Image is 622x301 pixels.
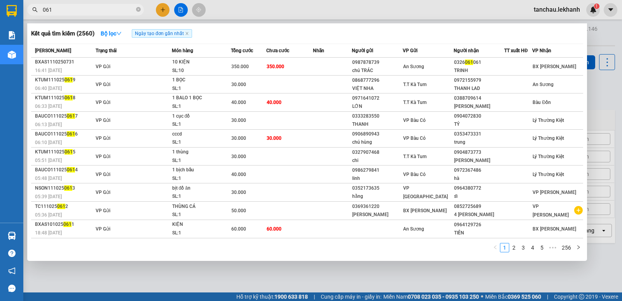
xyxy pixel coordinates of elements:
div: 1 BỌC [172,76,231,84]
span: Gửi: [7,7,19,16]
div: 0388709614 [454,94,504,102]
div: 0353473331 [454,130,504,138]
span: close-circle [136,6,141,14]
li: 1 [500,243,509,252]
li: Next 5 Pages [547,243,559,252]
span: VP Nhận [532,48,551,53]
span: 18:48 [DATE] [35,230,62,236]
span: An Sương [533,82,554,87]
div: KTUM111025 9 [35,76,93,84]
span: Người nhận [454,48,479,53]
span: VP Gửi [96,82,110,87]
div: BAUCO111025 6 [35,130,93,138]
span: BX [PERSON_NAME] [403,208,447,213]
span: T.T Kà Tum [403,82,426,87]
div: linh [352,174,402,183]
span: search [32,7,38,12]
div: 0904072830 [454,112,504,120]
span: 16:41 [DATE] [35,68,62,73]
div: [PERSON_NAME] [352,211,402,219]
span: 061 [57,204,65,209]
span: Ngày tạo đơn gần nhất [132,29,192,38]
div: 10 KIỆN [172,58,231,67]
span: Tổng cước [231,48,253,53]
span: 061 [67,131,75,137]
span: VP Gửi [96,154,110,159]
div: [PERSON_NAME] [454,102,504,111]
img: warehouse-icon [8,51,16,59]
span: close-circle [136,7,141,12]
span: Lý Thường Kiệt [533,172,564,177]
div: BX [PERSON_NAME] [74,7,137,25]
span: left [493,245,498,250]
div: 0369361220 [352,202,402,211]
li: Next Page [574,243,583,252]
span: 05:36 [DATE] [35,212,62,218]
span: Trạng thái [96,48,117,53]
span: notification [8,267,16,275]
span: 30.000 [231,190,246,195]
span: Người gửi [352,48,373,53]
div: 0868777296 [352,76,402,84]
span: close [185,32,189,35]
div: chú hùng [352,138,402,146]
span: 60.000 [267,226,281,232]
span: VP Bàu Cỏ [403,136,426,141]
span: VP [GEOGRAPHIC_DATA] [403,185,448,199]
div: TC111025 2 [35,202,93,211]
div: THANH [352,120,402,128]
span: 06:13 [DATE] [35,122,62,127]
div: bịt đồ ăn [172,184,231,193]
span: 50.000 [231,208,246,213]
span: VP Gửi [96,208,110,213]
div: 0333283550 [352,112,402,120]
div: CHỊ GÁI [74,25,137,35]
span: 30.000 [231,154,246,159]
span: VP Gửi [403,48,418,53]
div: SL: 1 [172,120,231,129]
li: Previous Page [491,243,500,252]
span: 061 [65,149,73,155]
input: Tìm tên, số ĐT hoặc mã đơn [43,5,135,14]
span: 05:48 [DATE] [35,176,62,181]
div: 0986279841 [352,166,402,174]
span: 350.000 [231,64,249,69]
span: right [576,245,581,250]
div: 1 cục đồ [172,112,231,121]
span: 06:33 [DATE] [35,104,62,109]
span: 061 [465,60,473,65]
span: VP Gửi [96,64,110,69]
span: VP Gửi [96,136,110,141]
h3: Kết quả tìm kiếm ( 2560 ) [31,30,94,38]
span: 061 [65,77,73,83]
div: BAUCO111025 7 [35,112,93,120]
li: 256 [559,243,574,252]
div: trung [454,138,504,146]
span: 30.000 [231,118,246,123]
div: 0964380772 [454,184,504,192]
span: TT xuất HĐ [504,48,528,53]
div: KTUM111025 8 [35,94,93,102]
span: 061 [63,222,72,227]
div: KIỆN [172,220,231,229]
span: 061 [64,185,72,191]
div: 0987878739 [352,58,402,67]
div: TRINH [454,67,504,75]
div: SL: 1 [172,84,231,93]
span: 06:10 [DATE] [35,140,62,145]
div: 0972367486 [454,166,504,174]
span: Lý Thường Kiệt [533,118,564,123]
div: 0986039372 [74,35,137,46]
span: An Sương [403,226,424,232]
span: BX [PERSON_NAME] [533,226,576,232]
span: T.T Kà Tum [403,154,426,159]
span: 30.000 [231,136,246,141]
span: 061 [65,95,73,100]
span: 40.000 [231,100,246,105]
button: right [574,243,583,252]
div: An Sương [7,7,69,16]
span: question-circle [8,250,16,257]
div: cccd [172,130,231,139]
span: 061 [67,167,75,173]
span: VP Bàu Cỏ [403,118,426,123]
